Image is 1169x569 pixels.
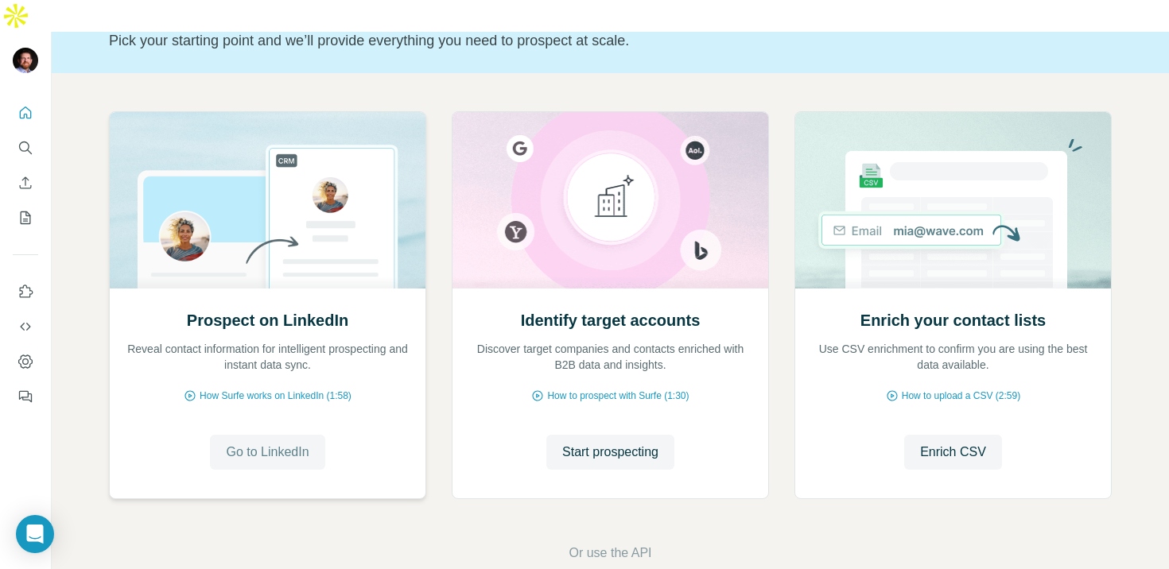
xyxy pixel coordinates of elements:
[902,389,1020,403] span: How to upload a CSV (2:59)
[569,544,651,563] button: Or use the API
[109,112,426,288] img: Prospect on LinkedIn
[13,382,38,411] button: Feedback
[546,435,674,470] button: Start prospecting
[13,48,38,73] img: Avatar
[13,168,38,197] button: Enrich CSV
[200,389,351,403] span: How Surfe works on LinkedIn (1:58)
[468,341,752,373] p: Discover target companies and contacts enriched with B2B data and insights.
[109,29,876,52] p: Pick your starting point and we’ll provide everything you need to prospect at scale.
[13,277,38,306] button: Use Surfe on LinkedIn
[547,389,689,403] span: How to prospect with Surfe (1:30)
[13,203,38,232] button: My lists
[210,435,324,470] button: Go to LinkedIn
[13,347,38,376] button: Dashboard
[226,443,309,462] span: Go to LinkedIn
[187,309,348,331] h2: Prospect on LinkedIn
[904,435,1002,470] button: Enrich CSV
[521,309,701,331] h2: Identify target accounts
[126,341,410,373] p: Reveal contact information for intelligent prospecting and instant data sync.
[13,134,38,162] button: Search
[13,312,38,341] button: Use Surfe API
[860,309,1046,331] h2: Enrich your contact lists
[811,341,1095,373] p: Use CSV enrichment to confirm you are using the best data available.
[562,443,658,462] span: Start prospecting
[16,515,54,553] div: Open Intercom Messenger
[794,112,1112,288] img: Enrich your contact lists
[920,443,986,462] span: Enrich CSV
[452,112,769,288] img: Identify target accounts
[13,99,38,127] button: Quick start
